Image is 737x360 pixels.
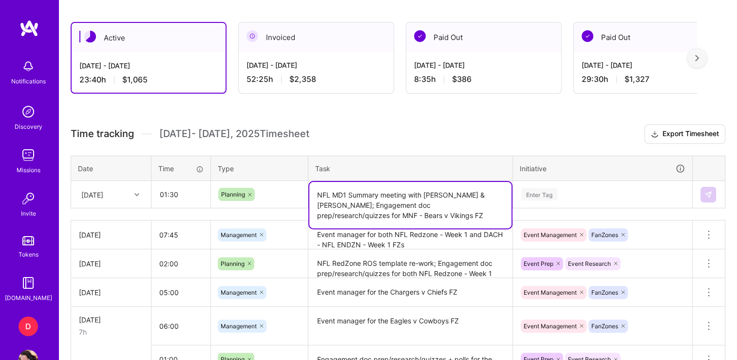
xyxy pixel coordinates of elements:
[5,293,52,303] div: [DOMAIN_NAME]
[246,74,386,84] div: 52:25 h
[651,129,659,140] i: icon Download
[158,163,204,174] div: Time
[414,60,553,70] div: [DATE] - [DATE]
[309,221,511,248] textarea: Event manager for both NFL Redzone - Week 1 and DACH - NFL ENDZN - Week 1 FZs
[524,322,577,330] span: Event Management
[574,22,729,52] div: Paid Out
[239,22,394,52] div: Invoiced
[22,236,34,245] img: tokens
[414,30,426,42] img: Paid Out
[151,313,210,339] input: HH:MM
[71,156,151,181] th: Date
[695,55,699,61] img: right
[19,189,38,208] img: Invite
[19,145,38,165] img: teamwork
[524,289,577,296] span: Event Management
[19,102,38,121] img: discovery
[309,250,511,277] textarea: NFL RedZone ROS template re-work; Engagement doc prep/research/quizzes for both NFL Redzone - Wee...
[79,327,143,337] div: 7h
[122,75,148,85] span: $1,065
[582,74,721,84] div: 29:30 h
[309,182,511,228] textarea: NFL MD1 Summary meeting with [PERSON_NAME] & [PERSON_NAME]; Engagement doc prep/research/quizzes ...
[71,128,134,140] span: Time tracking
[524,231,577,239] span: Event Management
[19,20,39,37] img: logo
[414,74,553,84] div: 8:35 h
[308,156,513,181] th: Task
[524,260,553,267] span: Event Prep
[19,317,38,336] div: D
[221,322,257,330] span: Management
[16,317,40,336] a: D
[246,60,386,70] div: [DATE] - [DATE]
[72,23,226,53] div: Active
[134,192,139,197] i: icon Chevron
[11,76,46,86] div: Notifications
[406,22,561,52] div: Paid Out
[159,128,309,140] span: [DATE] - [DATE] , 2025 Timesheet
[582,30,593,42] img: Paid Out
[81,189,103,200] div: [DATE]
[19,273,38,293] img: guide book
[309,279,511,306] textarea: Event manager for the Chargers v Chiefs FZ
[591,231,618,239] span: FanZones
[19,249,38,260] div: Tokens
[151,280,210,305] input: HH:MM
[582,60,721,70] div: [DATE] - [DATE]
[452,74,472,84] span: $386
[79,230,143,240] div: [DATE]
[79,259,143,269] div: [DATE]
[21,208,36,219] div: Invite
[221,231,257,239] span: Management
[211,156,308,181] th: Type
[19,57,38,76] img: bell
[568,260,611,267] span: Event Research
[624,74,649,84] span: $1,327
[521,187,557,202] div: Enter Tag
[151,222,210,248] input: HH:MM
[84,31,96,42] img: Active
[152,181,210,207] input: HH:MM
[79,75,218,85] div: 23:40 h
[79,287,143,298] div: [DATE]
[289,74,316,84] span: $2,358
[309,308,511,344] textarea: Event manager for the Eagles v Cowboys FZ
[644,124,725,144] button: Export Timesheet
[591,289,618,296] span: FanZones
[17,165,40,175] div: Missions
[79,315,143,325] div: [DATE]
[704,191,712,199] img: Submit
[79,60,218,71] div: [DATE] - [DATE]
[151,251,210,277] input: HH:MM
[591,322,618,330] span: FanZones
[15,121,42,132] div: Discovery
[520,163,685,174] div: Initiative
[221,289,257,296] span: Management
[221,260,245,267] span: Planning
[246,30,258,42] img: Invoiced
[221,191,245,198] span: Planning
